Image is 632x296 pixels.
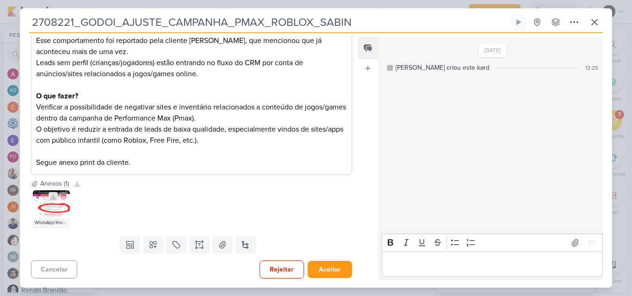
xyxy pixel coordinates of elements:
button: Cancelar [31,260,77,278]
div: Editor toolbar [382,234,603,252]
p: Verificar a possibilidade de negativar sites e inventário relacionados a conteúdo de jogos/games ... [36,102,347,124]
p: Leads sem perfil (crianças/jogadores) estão entrando no fluxo do CRM por conta de anúncios/sites ... [36,57,347,91]
strong: O que fazer? [36,91,78,101]
div: WhatsApp Image [DATE] 08.39.35.jpeg [33,218,70,227]
p: O objetivo é reduzir a entrada de leads de baixa qualidade, especialmente vindos de sites/apps co... [36,124,347,168]
div: Ligar relógio [515,18,522,26]
button: Aceitar [308,261,352,278]
div: Anexos (1) [40,179,69,188]
img: 0dpv7af5pcVyj9z2PeKVUbaoUKFl5ykcLzCzmHzs.jpg [33,190,70,227]
button: Rejeitar [260,260,304,278]
input: Kard Sem Título [29,14,508,30]
div: 12:25 [585,64,598,72]
div: [PERSON_NAME] criou este kard [396,63,489,72]
div: Editor editing area: main [382,251,603,277]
